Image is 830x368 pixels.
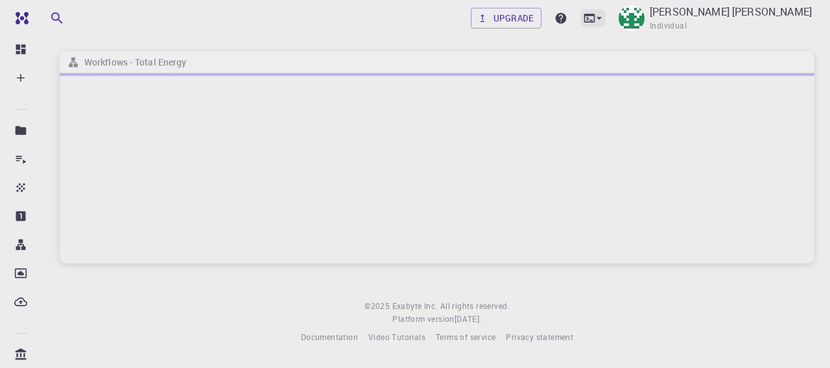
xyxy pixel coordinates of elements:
[455,313,482,326] a: [DATE].
[392,300,438,313] a: Exabyte Inc.
[10,12,29,25] img: logo
[301,331,358,344] a: Documentation
[455,313,482,324] span: [DATE] .
[368,331,425,344] a: Video Tutorials
[436,331,495,344] a: Terms of service
[368,332,425,342] span: Video Tutorials
[28,9,65,21] span: Hỗ trợ
[65,55,189,69] nav: breadcrumb
[440,300,510,313] span: All rights reserved.
[301,332,358,342] span: Documentation
[650,4,812,19] p: [PERSON_NAME] [PERSON_NAME]
[650,19,687,32] span: Individual
[392,301,438,311] span: Exabyte Inc.
[471,8,541,29] a: Upgrade
[392,313,454,326] span: Platform version
[506,331,573,344] a: Privacy statement
[506,332,573,342] span: Privacy statement
[79,55,186,69] h6: Workflows - Total Energy
[619,5,645,31] img: vu thi hoa
[436,332,495,342] span: Terms of service
[364,300,392,313] span: © 2025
